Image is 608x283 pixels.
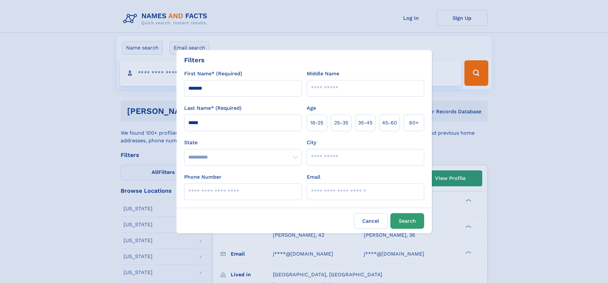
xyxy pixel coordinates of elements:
label: Middle Name [307,70,339,78]
span: 18‑25 [310,119,323,127]
label: Last Name* (Required) [184,104,242,112]
label: Cancel [354,213,388,229]
span: 45‑60 [382,119,397,127]
label: Age [307,104,316,112]
label: State [184,139,302,146]
label: Email [307,173,320,181]
span: 25‑35 [334,119,348,127]
span: 60+ [409,119,419,127]
label: Phone Number [184,173,221,181]
span: 35‑45 [358,119,372,127]
button: Search [390,213,424,229]
div: Filters [184,55,205,65]
label: City [307,139,316,146]
label: First Name* (Required) [184,70,242,78]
